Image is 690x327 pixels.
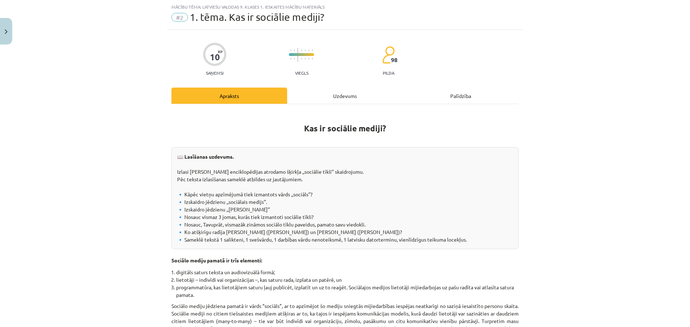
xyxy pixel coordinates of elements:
[308,50,309,51] img: icon-short-line-57e1e144782c952c97e751825c79c345078a6d821885a25fce030b3d8c18986b.svg
[210,52,220,62] div: 10
[312,50,313,51] img: icon-short-line-57e1e144782c952c97e751825c79c345078a6d821885a25fce030b3d8c18986b.svg
[5,29,8,34] img: icon-close-lesson-0947bae3869378f0d4975bcd49f059093ad1ed9edebbc8119c70593378902aed.svg
[171,147,519,249] div: Izlasi [PERSON_NAME] enciklopēdijas atrodamo šķirkļa ,,sociālie tīkli’’ skaidrojumu. Pēc teksta i...
[190,11,324,23] span: 1. tēma. Kas ir sociālie mediji?
[304,123,386,134] strong: Kas ir sociālie mediji?
[177,153,234,160] strong: 📖 Lasīšanas uzdevums.
[203,70,226,75] p: Saņemsi
[298,48,298,62] img: icon-long-line-d9ea69661e0d244f92f715978eff75569469978d946b2353a9bb055b3ed8787d.svg
[171,257,262,263] strong: Sociālo mediju pamatā ir trīs elementi:
[171,88,287,104] div: Apraksts
[176,276,519,284] li: lietotāji – indivīdi vai organizācijas –, kas saturu rada, izplata un patērē, un
[301,50,302,51] img: icon-short-line-57e1e144782c952c97e751825c79c345078a6d821885a25fce030b3d8c18986b.svg
[287,88,403,104] div: Uzdevums
[218,50,222,53] span: XP
[290,50,291,51] img: icon-short-line-57e1e144782c952c97e751825c79c345078a6d821885a25fce030b3d8c18986b.svg
[312,58,313,60] img: icon-short-line-57e1e144782c952c97e751825c79c345078a6d821885a25fce030b3d8c18986b.svg
[176,284,519,299] li: programmatūra, kas lietotājiem saturu ļauj publicēt, izplatīt un uz to reaģēt. Sociālajos medijos...
[295,70,308,75] p: Viegls
[294,58,295,60] img: icon-short-line-57e1e144782c952c97e751825c79c345078a6d821885a25fce030b3d8c18986b.svg
[301,58,302,60] img: icon-short-line-57e1e144782c952c97e751825c79c345078a6d821885a25fce030b3d8c18986b.svg
[382,46,395,64] img: students-c634bb4e5e11cddfef0936a35e636f08e4e9abd3cc4e673bd6f9a4125e45ecb1.svg
[290,58,291,60] img: icon-short-line-57e1e144782c952c97e751825c79c345078a6d821885a25fce030b3d8c18986b.svg
[308,58,309,60] img: icon-short-line-57e1e144782c952c97e751825c79c345078a6d821885a25fce030b3d8c18986b.svg
[391,57,397,63] span: 98
[171,4,519,9] div: Mācību tēma: Latviešu valodas 9. klases 1. ieskaites mācību materiāls
[171,13,188,22] span: #2
[176,268,519,276] li: digitāls saturs teksta un audiovizuālā formā;
[403,88,519,104] div: Palīdzība
[294,50,295,51] img: icon-short-line-57e1e144782c952c97e751825c79c345078a6d821885a25fce030b3d8c18986b.svg
[383,70,394,75] p: pilda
